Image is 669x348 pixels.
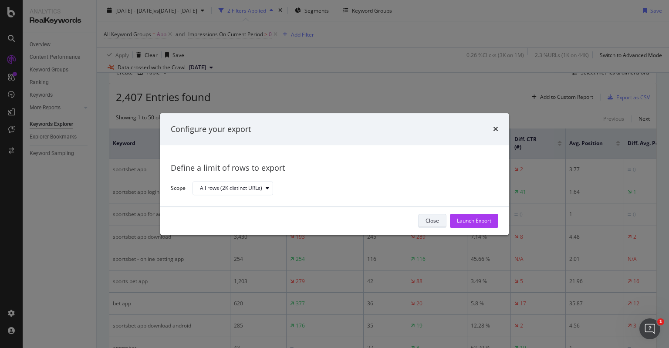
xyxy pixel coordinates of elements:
[193,182,273,196] button: All rows (2K distinct URLs)
[657,318,664,325] span: 1
[493,124,498,135] div: times
[171,163,498,174] div: Define a limit of rows to export
[426,217,439,225] div: Close
[450,214,498,228] button: Launch Export
[171,124,251,135] div: Configure your export
[639,318,660,339] iframe: Intercom live chat
[200,186,262,191] div: All rows (2K distinct URLs)
[457,217,491,225] div: Launch Export
[160,113,509,235] div: modal
[418,214,446,228] button: Close
[171,184,186,194] label: Scope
